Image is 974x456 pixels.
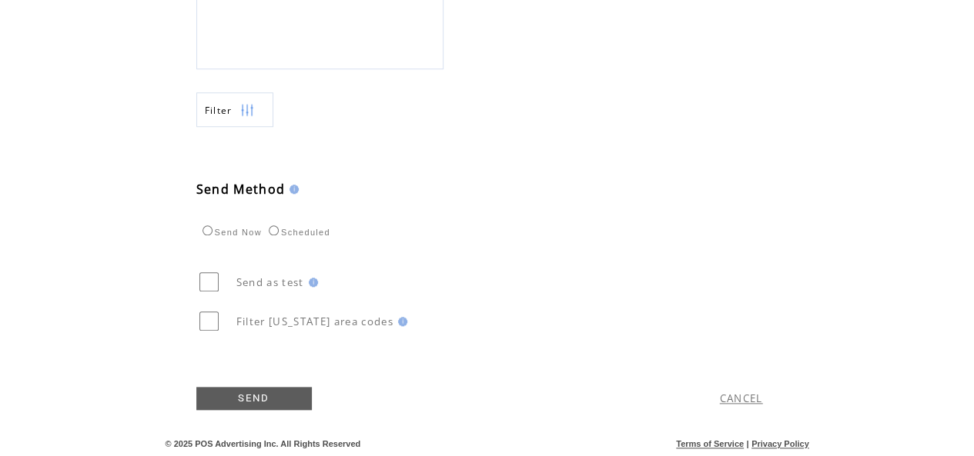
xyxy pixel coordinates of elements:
img: filters.png [240,93,254,128]
label: Scheduled [265,228,330,237]
input: Scheduled [269,225,279,235]
a: SEND [196,387,312,410]
span: Show filters [205,104,233,117]
span: © 2025 POS Advertising Inc. All Rights Reserved [166,439,361,448]
a: Privacy Policy [751,439,809,448]
a: Terms of Service [676,439,744,448]
span: Send Method [196,181,286,198]
a: Filter [196,92,273,127]
img: help.gif [285,185,299,194]
span: Filter [US_STATE] area codes [236,315,393,328]
img: help.gif [304,278,318,287]
input: Send Now [202,225,213,235]
img: help.gif [393,317,407,326]
span: Send as test [236,275,304,289]
a: CANCEL [720,391,763,405]
span: | [746,439,748,448]
label: Send Now [199,228,262,237]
